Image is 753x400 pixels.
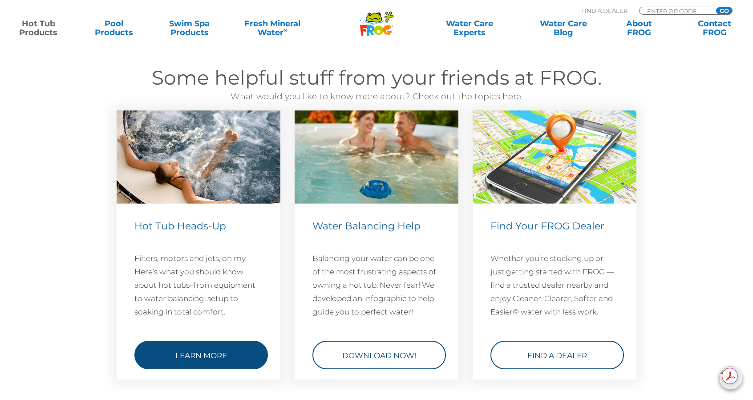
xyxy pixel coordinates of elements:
[490,341,624,369] a: Find a Dealer
[9,19,68,37] a: Hot TubProducts
[85,19,143,37] a: PoolProducts
[581,7,627,15] p: Find A Dealer
[490,220,604,232] span: Find Your FROG Dealer
[134,341,268,369] a: Learn More
[312,341,446,369] a: Download Now!
[719,366,742,389] img: openIcon
[421,19,517,37] a: Water CareExperts
[534,19,593,37] a: Water CareBlog
[134,252,263,318] p: Filters, motors and jets, oh my. Here’s what you should know about hot tubs–from equipment to wat...
[490,252,619,318] p: Whether you’re stocking up or just getting started with FROG — find a trusted dealer nearby and e...
[134,220,226,232] span: Hot Tub Heads-Up
[160,19,219,37] a: Swim SpaProducts
[610,19,668,37] a: AboutFROG
[312,252,441,318] p: Balancing your water can be one of the most frustrating aspects of owning a hot tub. Never fear! ...
[236,19,309,37] a: Fresh MineralWater∞
[283,26,288,33] sup: ∞
[716,7,732,14] input: GO
[646,7,706,15] input: Zip Code Form
[312,220,421,232] span: Water Balancing Help
[117,110,280,204] img: hot-tub-relaxing
[295,110,458,204] img: hot-tub-featured-image-1
[685,19,744,37] a: ContactFROG
[473,110,636,204] img: Find a Dealer Image (546 x 310 px)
